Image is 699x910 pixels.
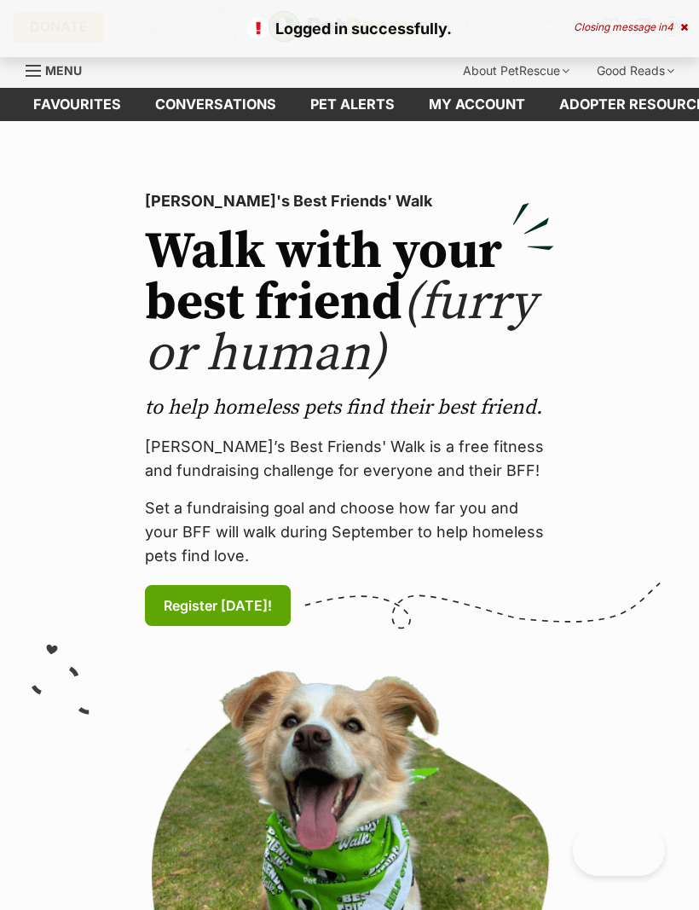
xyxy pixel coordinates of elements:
span: Menu [45,63,82,78]
p: Set a fundraising goal and choose how far you and your BFF will walk during September to help hom... [145,496,554,568]
p: [PERSON_NAME]'s Best Friends' Walk [145,189,554,213]
p: [PERSON_NAME]’s Best Friends' Walk is a free fitness and fundraising challenge for everyone and t... [145,435,554,483]
a: Favourites [16,88,138,121]
a: Register [DATE]! [145,585,291,626]
span: (furry or human) [145,271,536,386]
div: About PetRescue [451,54,581,88]
h2: Walk with your best friend [145,227,554,380]
span: Register [DATE]! [164,595,272,616]
a: My account [412,88,542,121]
iframe: Help Scout Beacon - Open [573,825,665,876]
a: Pet alerts [293,88,412,121]
div: Good Reads [585,54,686,88]
a: conversations [138,88,293,121]
a: Menu [26,54,94,84]
p: to help homeless pets find their best friend. [145,394,554,421]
